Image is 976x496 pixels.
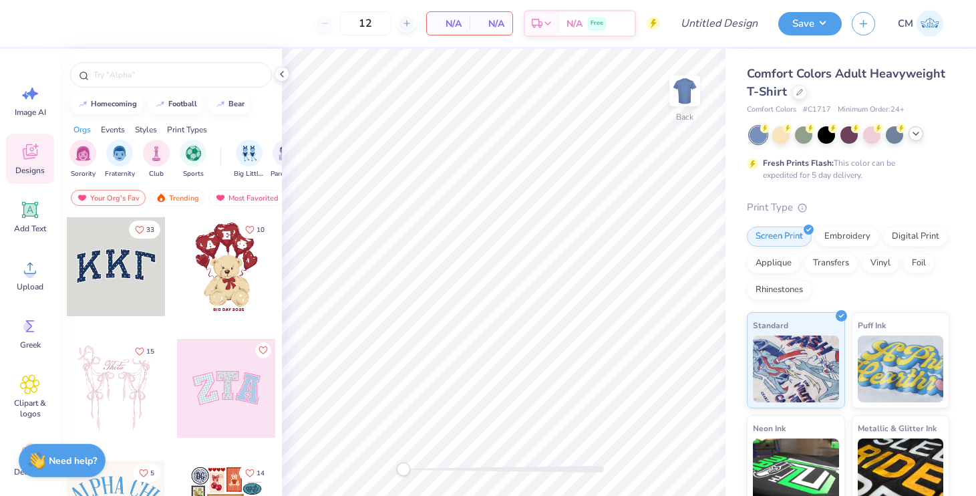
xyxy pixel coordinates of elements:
img: Parent's Weekend Image [279,146,294,161]
span: N/A [566,17,583,31]
span: Fraternity [105,169,135,179]
button: bear [208,94,251,114]
button: filter button [143,140,170,179]
img: Camryn Michael [917,10,943,37]
span: Puff Ink [858,318,886,332]
div: Rhinestones [747,280,812,300]
span: Free [591,19,603,28]
span: Comfort Colors [747,104,796,116]
div: Accessibility label [397,463,410,476]
div: filter for Fraternity [105,140,135,179]
div: Most Favorited [209,190,285,206]
button: homecoming [70,94,143,114]
div: football [168,100,197,108]
span: Neon Ink [753,421,786,435]
button: Save [778,12,842,35]
button: Like [239,464,271,482]
img: trend_line.gif [155,100,166,108]
span: Greek [20,340,41,350]
div: Trending [150,190,205,206]
span: N/A [478,17,504,31]
img: Sorority Image [75,146,91,161]
div: filter for Club [143,140,170,179]
span: Comfort Colors Adult Heavyweight T-Shirt [747,66,945,100]
div: Print Type [747,200,949,215]
img: most_fav.gif [77,193,88,203]
div: filter for Sorority [69,140,96,179]
img: most_fav.gif [215,193,226,203]
span: Club [149,169,164,179]
div: Your Org's Fav [71,190,146,206]
span: Designs [15,165,45,176]
div: Digital Print [883,227,948,247]
span: Sorority [71,169,96,179]
a: CM [892,10,949,37]
span: Standard [753,318,788,332]
img: trending.gif [156,193,166,203]
strong: Need help? [49,455,97,467]
img: trend_line.gif [77,100,88,108]
div: Applique [747,253,800,273]
span: Parent's Weekend [271,169,301,179]
img: Sports Image [186,146,201,161]
div: Back [676,111,693,123]
span: Metallic & Glitter Ink [858,421,937,435]
button: Like [255,342,271,358]
img: Back [671,78,698,104]
img: Standard [753,336,839,402]
div: Print Types [167,124,207,136]
div: Embroidery [816,227,879,247]
span: Sports [183,169,204,179]
span: Decorate [14,467,46,477]
button: football [148,94,203,114]
span: Upload [17,281,43,292]
button: filter button [69,140,96,179]
div: homecoming [91,100,137,108]
img: trend_line.gif [215,100,226,108]
img: Club Image [149,146,164,161]
span: Clipart & logos [8,398,52,419]
button: Like [239,221,271,239]
button: filter button [105,140,135,179]
button: Like [129,342,160,360]
strong: Fresh Prints Flash: [763,158,834,168]
span: Add Text [14,223,46,234]
img: Fraternity Image [112,146,127,161]
button: filter button [271,140,301,179]
div: Styles [135,124,157,136]
img: Puff Ink [858,336,944,402]
span: Big Little Reveal [234,169,265,179]
span: 15 [146,348,154,355]
button: filter button [180,140,206,179]
span: 33 [146,227,154,233]
img: Big Little Reveal Image [242,146,257,161]
div: filter for Parent's Weekend [271,140,301,179]
div: Vinyl [862,253,899,273]
span: 10 [257,227,265,233]
span: Minimum Order: 24 + [838,104,905,116]
div: filter for Sports [180,140,206,179]
span: # C1717 [803,104,831,116]
button: Like [133,464,160,482]
span: N/A [435,17,462,31]
div: Screen Print [747,227,812,247]
div: filter for Big Little Reveal [234,140,265,179]
button: filter button [234,140,265,179]
input: Try "Alpha" [92,68,263,82]
div: Orgs [73,124,91,136]
span: 5 [150,470,154,477]
div: bear [228,100,245,108]
div: Events [101,124,125,136]
div: Transfers [804,253,858,273]
span: 14 [257,470,265,477]
input: Untitled Design [670,10,768,37]
span: CM [898,16,913,31]
span: Image AI [15,107,46,118]
input: – – [339,11,391,35]
button: Like [129,221,160,239]
div: Foil [903,253,935,273]
div: This color can be expedited for 5 day delivery. [763,157,927,181]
